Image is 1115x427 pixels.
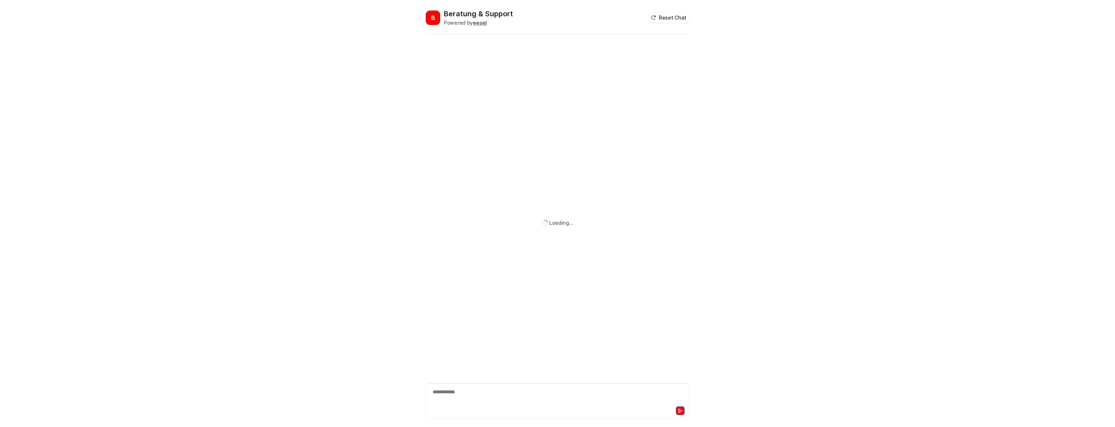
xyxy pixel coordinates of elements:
h2: Beratung & Support [444,9,513,19]
div: Loading... [549,219,573,227]
div: Powered by [444,19,513,26]
b: eesel [473,20,487,26]
button: Reset Chat [649,12,689,23]
span: B [426,11,440,25]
